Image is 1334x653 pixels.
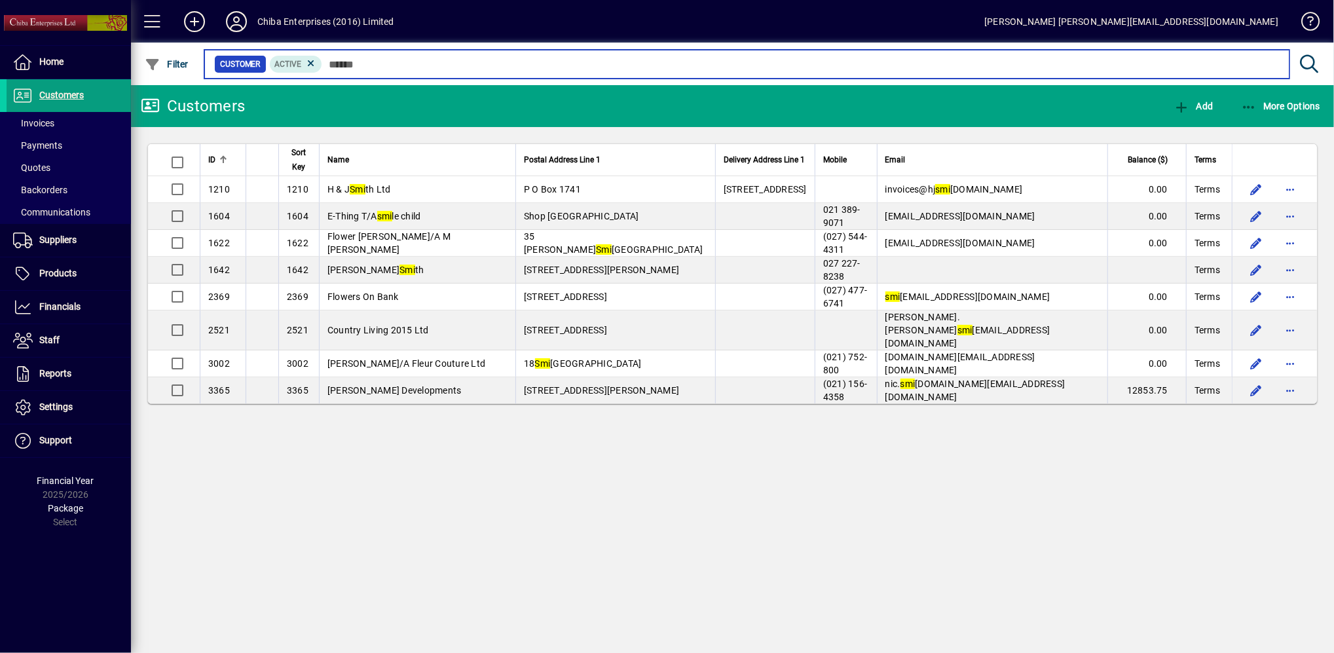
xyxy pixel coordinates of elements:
[1107,310,1186,350] td: 0.00
[1170,94,1216,118] button: Add
[524,325,607,335] span: [STREET_ADDRESS]
[215,10,257,33] button: Profile
[724,184,807,195] span: [STREET_ADDRESS]
[1246,286,1267,307] button: Edit
[287,358,308,369] span: 3002
[39,56,64,67] span: Home
[1195,290,1220,303] span: Terms
[327,231,451,255] span: Flower [PERSON_NAME]/A M [PERSON_NAME]
[141,52,192,76] button: Filter
[399,265,415,275] em: Smi
[7,257,131,290] a: Products
[823,285,868,308] span: (027) 477-6741
[1107,230,1186,257] td: 0.00
[287,184,308,195] span: 1210
[13,162,50,173] span: Quotes
[327,358,485,369] span: [PERSON_NAME]/A Fleur Couture Ltd
[7,134,131,157] a: Payments
[287,211,308,221] span: 1604
[1107,176,1186,203] td: 0.00
[7,46,131,79] a: Home
[48,503,83,513] span: Package
[39,268,77,278] span: Products
[524,184,581,195] span: P O Box 1741
[327,291,399,302] span: Flowers On Bank
[1280,353,1301,374] button: More options
[885,379,1065,402] span: nic. [DOMAIN_NAME][EMAIL_ADDRESS][DOMAIN_NAME]
[1246,259,1267,280] button: Edit
[1246,320,1267,341] button: Edit
[524,231,703,255] span: 35 [PERSON_NAME] [GEOGRAPHIC_DATA]
[1246,380,1267,401] button: Edit
[39,368,71,379] span: Reports
[1107,377,1186,403] td: 12853.75
[1195,183,1220,196] span: Terms
[13,140,62,151] span: Payments
[524,153,601,167] span: Postal Address Line 1
[13,185,67,195] span: Backorders
[327,211,421,221] span: E-Thing T/A le child
[900,379,916,389] em: smi
[524,385,679,396] span: [STREET_ADDRESS][PERSON_NAME]
[1195,153,1216,167] span: Terms
[13,118,54,128] span: Invoices
[141,96,245,117] div: Customers
[1280,259,1301,280] button: More options
[823,231,868,255] span: (027) 544-4311
[1246,233,1267,253] button: Edit
[257,11,394,32] div: Chiba Enterprises (2016) Limited
[524,358,642,369] span: 18 [GEOGRAPHIC_DATA]
[885,352,1035,375] span: [DOMAIN_NAME][EMAIL_ADDRESS][DOMAIN_NAME]
[524,291,607,302] span: [STREET_ADDRESS]
[1246,206,1267,227] button: Edit
[1107,284,1186,310] td: 0.00
[7,157,131,179] a: Quotes
[1195,263,1220,276] span: Terms
[39,435,72,445] span: Support
[1246,179,1267,200] button: Edit
[885,312,1050,348] span: [PERSON_NAME].[PERSON_NAME] [EMAIL_ADDRESS][DOMAIN_NAME]
[1280,380,1301,401] button: More options
[37,476,94,486] span: Financial Year
[1241,101,1321,111] span: More Options
[7,358,131,390] a: Reports
[39,335,60,345] span: Staff
[823,258,861,282] span: 027 227-8238
[885,211,1035,221] span: [EMAIL_ADDRESS][DOMAIN_NAME]
[270,56,322,73] mat-chip: Activation Status: Active
[287,238,308,248] span: 1622
[275,60,302,69] span: Active
[208,385,230,396] span: 3365
[823,204,861,228] span: 021 389-9071
[39,90,84,100] span: Customers
[7,179,131,201] a: Backorders
[885,238,1035,248] span: [EMAIL_ADDRESS][DOMAIN_NAME]
[287,265,308,275] span: 1642
[287,291,308,302] span: 2369
[885,291,900,302] em: smi
[208,358,230,369] span: 3002
[39,234,77,245] span: Suppliers
[1116,153,1179,167] div: Balance ($)
[7,201,131,223] a: Communications
[984,11,1278,32] div: [PERSON_NAME] [PERSON_NAME][EMAIL_ADDRESS][DOMAIN_NAME]
[208,153,215,167] span: ID
[1195,210,1220,223] span: Terms
[724,153,805,167] span: Delivery Address Line 1
[885,153,1100,167] div: Email
[1195,384,1220,397] span: Terms
[885,291,1050,302] span: [EMAIL_ADDRESS][DOMAIN_NAME]
[7,424,131,457] a: Support
[1107,203,1186,230] td: 0.00
[1291,3,1318,45] a: Knowledge Base
[1280,286,1301,307] button: More options
[1107,350,1186,377] td: 0.00
[524,265,679,275] span: [STREET_ADDRESS][PERSON_NAME]
[7,291,131,324] a: Financials
[327,325,429,335] span: Country Living 2015 Ltd
[327,153,508,167] div: Name
[7,224,131,257] a: Suppliers
[287,385,308,396] span: 3365
[935,184,950,195] em: smi
[327,153,349,167] span: Name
